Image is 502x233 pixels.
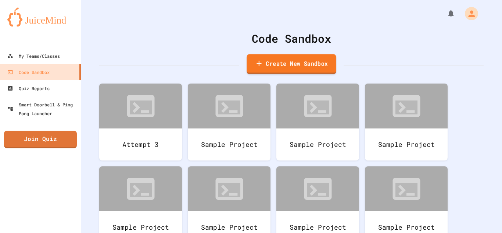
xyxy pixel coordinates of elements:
[7,100,78,118] div: Smart Doorbell & Ping Pong Launcher
[99,128,182,160] div: Attempt 3
[7,7,73,27] img: logo-orange.svg
[365,128,448,160] div: Sample Project
[457,5,480,22] div: My Account
[433,7,457,20] div: My Notifications
[276,128,359,160] div: Sample Project
[188,128,270,160] div: Sample Project
[276,84,359,160] a: Sample Project
[4,131,77,148] a: Join Quiz
[7,68,50,77] div: Code Sandbox
[7,52,60,60] div: My Teams/Classes
[365,84,448,160] a: Sample Project
[188,84,270,160] a: Sample Project
[7,84,50,93] div: Quiz Reports
[99,84,182,160] a: Attempt 3
[99,30,484,47] div: Code Sandbox
[247,54,336,74] a: Create New Sandbox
